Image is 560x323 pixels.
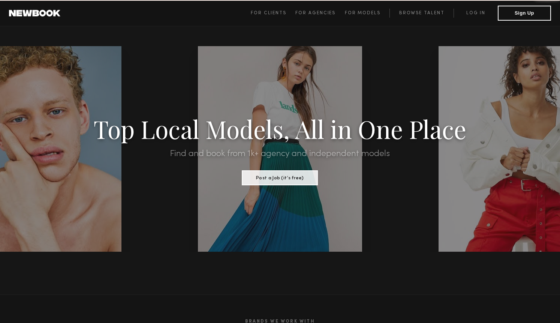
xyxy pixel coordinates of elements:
button: Sign Up [498,6,551,21]
a: Browse Talent [389,9,454,18]
button: Post a Job (it’s free) [242,170,318,185]
a: For Clients [251,9,295,18]
span: For Clients [251,11,286,15]
h1: Top Local Models, All in One Place [42,117,518,140]
a: For Models [345,9,390,18]
h2: Find and book from 1k+ agency and independent models [42,149,518,158]
a: For Agencies [295,9,344,18]
span: For Agencies [295,11,335,15]
span: For Models [345,11,380,15]
a: Log in [454,9,498,18]
a: Post a Job (it’s free) [242,173,318,181]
